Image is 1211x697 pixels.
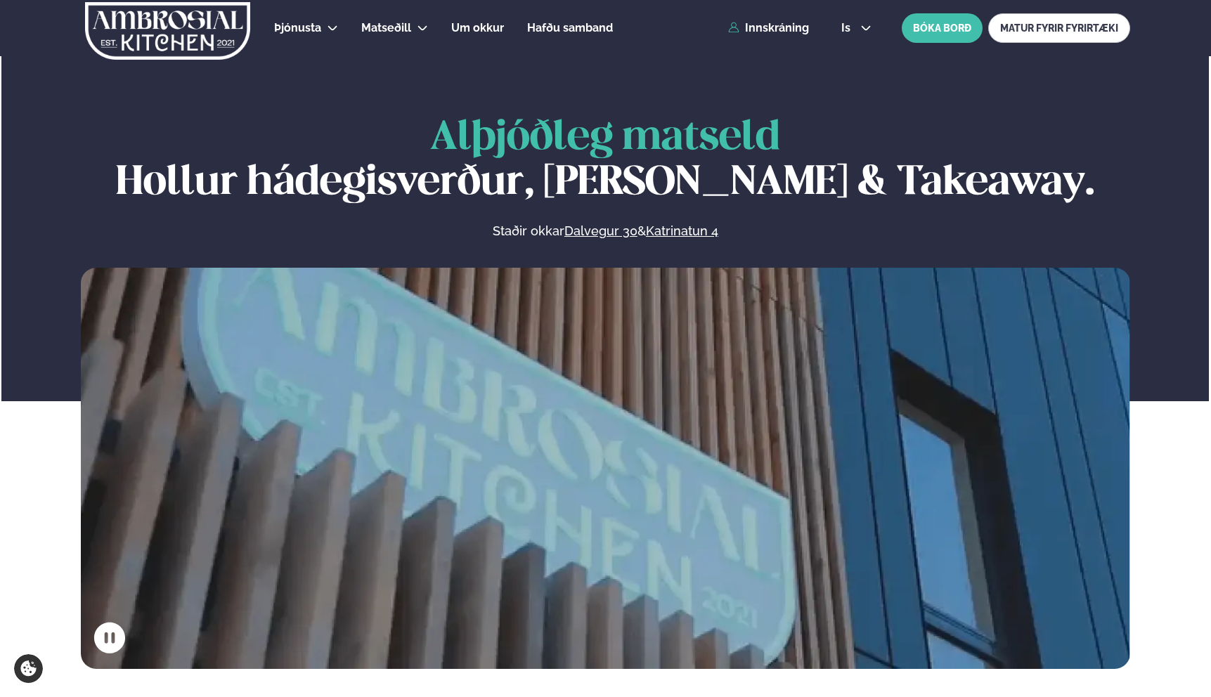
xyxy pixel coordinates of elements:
a: Þjónusta [274,20,321,37]
span: Matseðill [361,21,411,34]
p: Staðir okkar & [339,223,871,240]
h1: Hollur hádegisverður, [PERSON_NAME] & Takeaway. [81,116,1130,206]
a: Um okkur [451,20,504,37]
a: Cookie settings [14,654,43,683]
a: MATUR FYRIR FYRIRTÆKI [988,13,1130,43]
button: is [830,22,883,34]
span: Um okkur [451,21,504,34]
a: Innskráning [728,22,809,34]
a: Matseðill [361,20,411,37]
span: Alþjóðleg matseld [430,119,780,157]
a: Dalvegur 30 [564,223,637,240]
button: BÓKA BORÐ [902,13,983,43]
img: logo [84,2,252,60]
span: is [841,22,855,34]
a: Katrinatun 4 [646,223,718,240]
span: Hafðu samband [527,21,613,34]
a: Hafðu samband [527,20,613,37]
span: Þjónusta [274,21,321,34]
